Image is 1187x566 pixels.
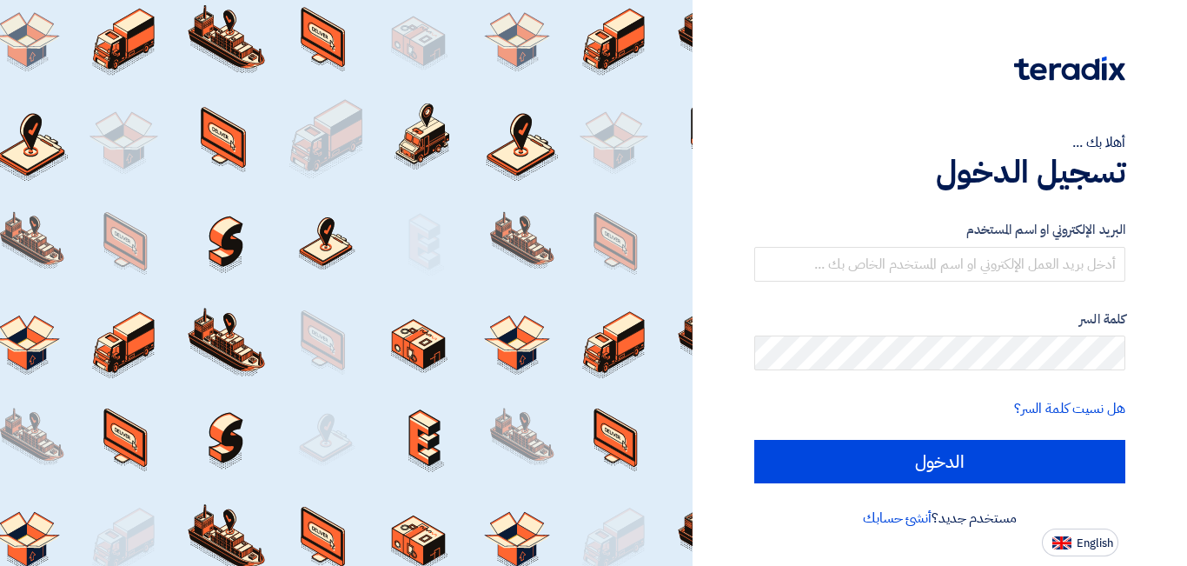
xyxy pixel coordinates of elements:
label: كلمة السر [754,310,1125,330]
a: هل نسيت كلمة السر؟ [1014,398,1125,419]
div: مستخدم جديد؟ [754,508,1125,529]
a: أنشئ حسابك [863,508,932,529]
img: en-US.png [1052,536,1071,549]
input: أدخل بريد العمل الإلكتروني او اسم المستخدم الخاص بك ... [754,247,1125,282]
label: البريد الإلكتروني او اسم المستخدم [754,220,1125,240]
div: أهلا بك ... [754,132,1125,153]
span: English [1077,537,1113,549]
h1: تسجيل الدخول [754,153,1125,191]
button: English [1042,529,1118,556]
input: الدخول [754,440,1125,483]
img: Teradix logo [1014,57,1125,81]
